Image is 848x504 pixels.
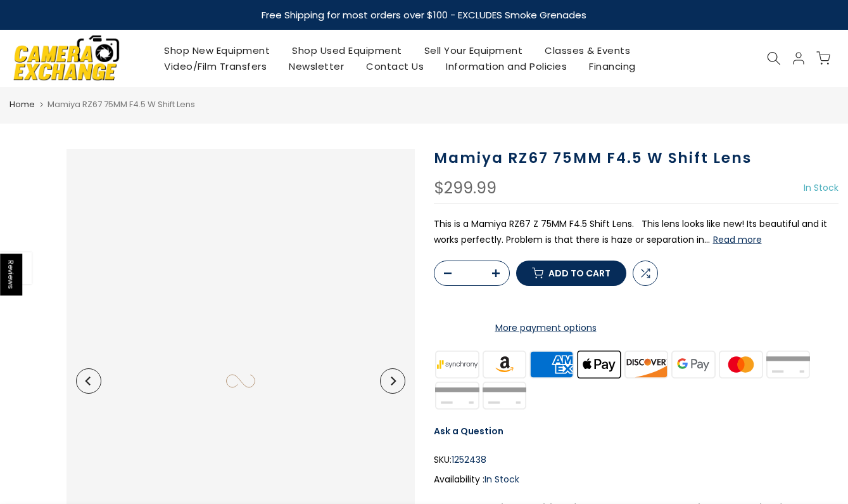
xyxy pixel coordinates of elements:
h1: Mamiya RZ67 75MM F4.5 W Shift Lens [434,149,839,167]
div: $299.99 [434,180,497,197]
span: In Stock [804,181,839,194]
a: Classes & Events [534,42,642,58]
span: In Stock [484,473,519,486]
span: Add to cart [548,269,611,278]
div: SKU: [434,452,839,468]
a: More payment options [434,320,658,336]
a: Shop Used Equipment [281,42,414,58]
div: Availability : [434,472,839,488]
a: Home [9,98,35,111]
button: Next [380,368,405,394]
a: Shop New Equipment [153,42,281,58]
a: Contact Us [355,58,435,74]
a: Information and Policies [435,58,578,74]
img: google pay [670,349,718,380]
a: Financing [578,58,647,74]
img: apple pay [575,349,623,380]
img: synchrony [434,349,481,380]
a: Video/Film Transfers [153,58,278,74]
span: 1252438 [452,452,486,468]
img: shopify pay [434,380,481,411]
img: american express [528,349,576,380]
button: Add to cart [516,261,626,286]
strong: Free Shipping for most orders over $100 - EXCLUDES Smoke Grenades [262,8,586,22]
img: paypal [764,349,812,380]
button: Previous [76,368,101,394]
img: amazon payments [481,349,528,380]
a: Newsletter [278,58,355,74]
img: master [717,349,764,380]
span: Mamiya RZ67 75MM F4.5 W Shift Lens [47,98,195,110]
a: Sell Your Equipment [413,42,534,58]
a: Ask a Question [434,425,503,437]
img: visa [481,380,528,411]
p: This is a Mamiya RZ67 Z 75MM F4.5 Shift Lens. This lens looks like new! Its beautiful and it work... [434,216,839,248]
button: Read more [713,234,762,245]
img: discover [623,349,670,380]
